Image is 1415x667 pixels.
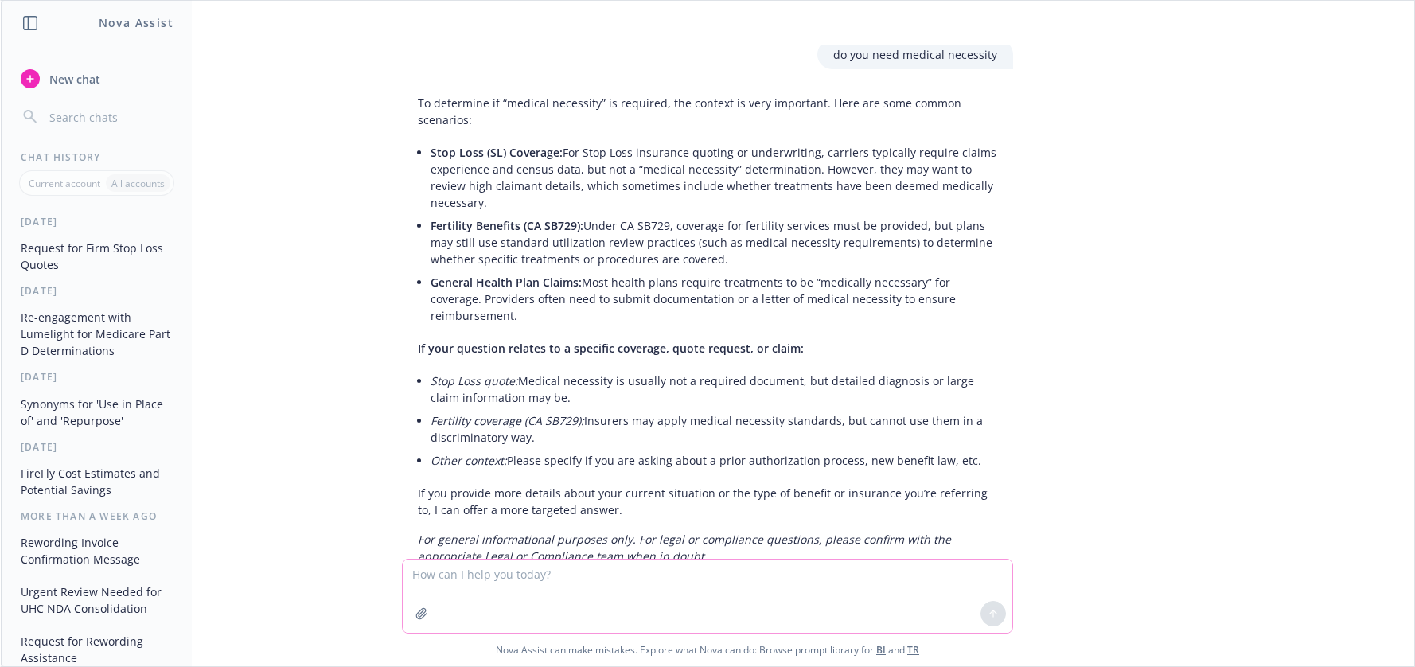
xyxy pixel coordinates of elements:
[431,409,997,449] li: Insurers may apply medical necessity standards, but cannot use them in a discriminatory way.
[7,634,1408,666] span: Nova Assist can make mistakes. Explore what Nova can do: Browse prompt library for and
[111,177,165,190] p: All accounts
[2,509,192,523] div: More than a week ago
[2,284,192,298] div: [DATE]
[431,141,997,214] li: For Stop Loss insurance quoting or underwriting, carriers typically require claims experience and...
[2,215,192,228] div: [DATE]
[418,532,951,564] em: For general informational purposes only. For legal or compliance questions, please confirm with t...
[14,460,179,503] button: FireFly Cost Estimates and Potential Savings
[833,46,997,63] p: do you need medical necessity
[431,218,583,233] span: Fertility Benefits (CA SB729):
[431,413,584,428] em: Fertility coverage (CA SB729):
[431,145,563,160] span: Stop Loss (SL) Coverage:
[46,71,100,88] span: New chat
[431,453,507,468] em: Other context:
[2,370,192,384] div: [DATE]
[431,369,997,409] li: Medical necessity is usually not a required document, but detailed diagnosis or large claim infor...
[14,391,179,434] button: Synonyms for 'Use in Place of' and 'Repurpose'
[99,14,173,31] h1: Nova Assist
[29,177,100,190] p: Current account
[14,64,179,93] button: New chat
[46,106,173,128] input: Search chats
[907,643,919,657] a: TR
[418,341,804,356] span: If your question relates to a specific coverage, quote request, or claim:
[418,485,997,518] p: If you provide more details about your current situation or the type of benefit or insurance you’...
[418,95,997,128] p: To determine if “medical necessity” is required, the context is very important. Here are some com...
[14,529,179,572] button: Rewording Invoice Confirmation Message
[14,304,179,364] button: Re-engagement with Lumelight for Medicare Part D Determinations
[14,235,179,278] button: Request for Firm Stop Loss Quotes
[2,150,192,164] div: Chat History
[2,440,192,454] div: [DATE]
[431,275,582,290] span: General Health Plan Claims:
[876,643,886,657] a: BI
[431,214,997,271] li: Under CA SB729, coverage for fertility services must be provided, but plans may still use standar...
[14,579,179,622] button: Urgent Review Needed for UHC NDA Consolidation
[431,271,997,327] li: Most health plans require treatments to be “medically necessary” for coverage. Providers often ne...
[431,373,518,388] em: Stop Loss quote:
[431,449,997,472] li: Please specify if you are asking about a prior authorization process, new benefit law, etc.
